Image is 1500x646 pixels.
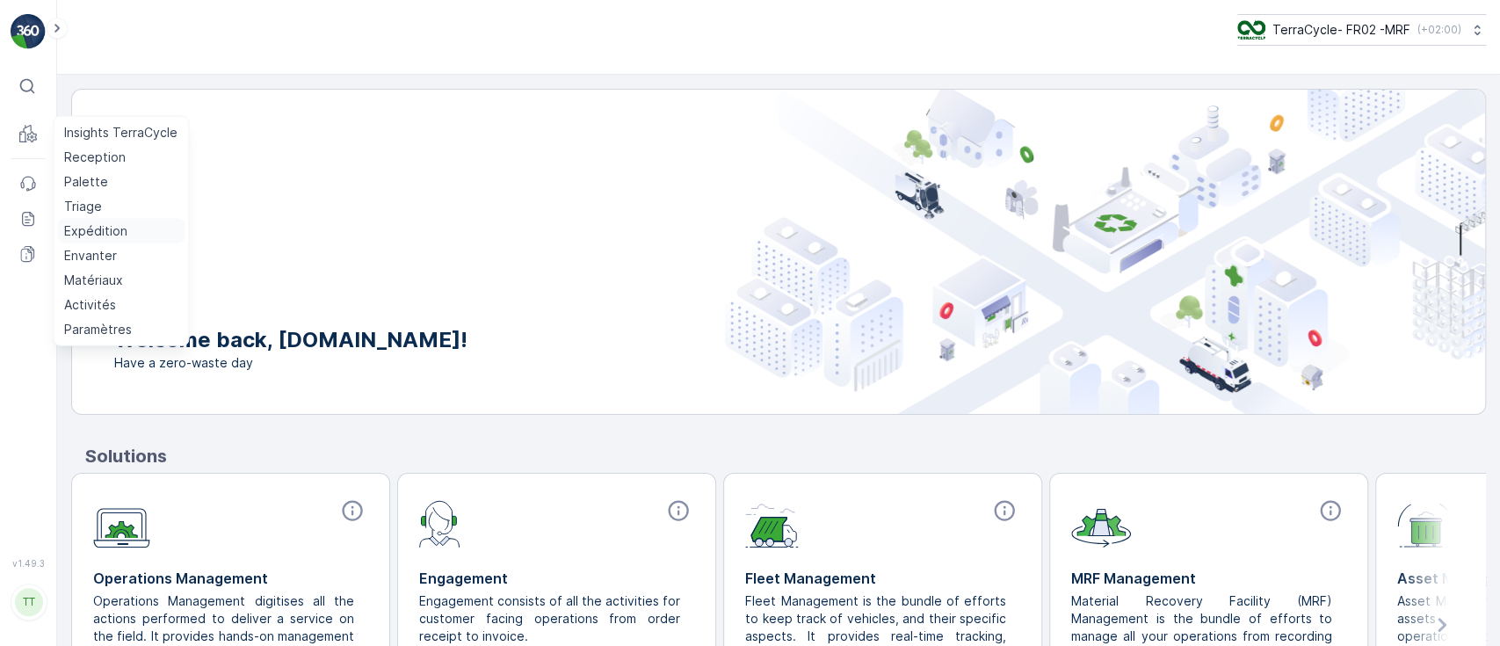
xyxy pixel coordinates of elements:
[725,90,1485,414] img: city illustration
[1071,568,1346,589] p: MRF Management
[1071,498,1131,548] img: module-icon
[1417,23,1461,37] p: ( +02:00 )
[1397,498,1453,548] img: module-icon
[419,568,694,589] p: Engagement
[15,588,43,616] div: TT
[1272,21,1410,39] p: TerraCycle- FR02 -MRF
[11,558,46,569] span: v 1.49.3
[419,592,680,645] p: Engagement consists of all the activities for customer facing operations from order receipt to in...
[11,572,46,632] button: TT
[1237,14,1486,46] button: TerraCycle- FR02 -MRF(+02:00)
[93,498,150,548] img: module-icon
[11,14,46,49] img: logo
[745,498,799,548] img: module-icon
[1237,20,1265,40] img: terracycle.png
[93,568,368,589] p: Operations Management
[114,354,467,372] span: Have a zero-waste day
[114,326,467,354] p: Welcome back, [DOMAIN_NAME]!
[85,443,1486,469] p: Solutions
[419,498,460,548] img: module-icon
[745,568,1020,589] p: Fleet Management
